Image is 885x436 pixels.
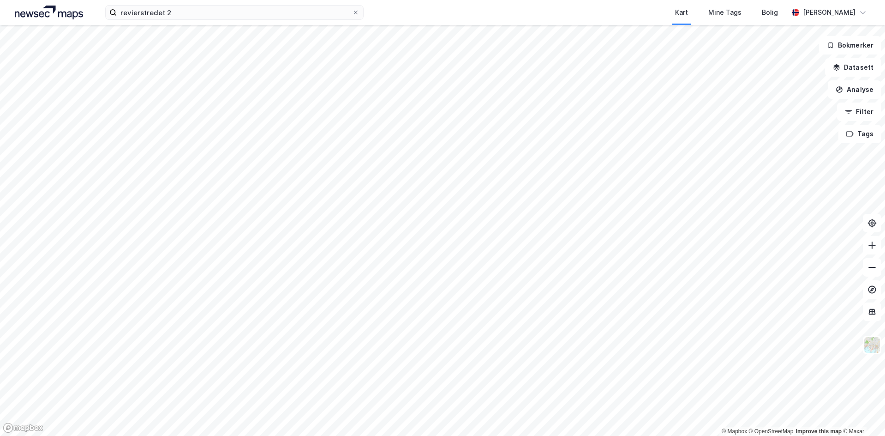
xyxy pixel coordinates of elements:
button: Bokmerker [819,36,881,54]
iframe: Chat Widget [839,392,885,436]
button: Tags [838,125,881,143]
div: Mine Tags [708,7,741,18]
button: Datasett [825,58,881,77]
a: Mapbox [722,428,747,435]
img: Z [863,336,881,354]
div: Kart [675,7,688,18]
img: logo.a4113a55bc3d86da70a041830d287a7e.svg [15,6,83,19]
button: Filter [837,103,881,121]
button: Analyse [828,80,881,99]
a: Mapbox homepage [3,423,43,433]
a: OpenStreetMap [749,428,794,435]
a: Improve this map [796,428,842,435]
div: [PERSON_NAME] [803,7,855,18]
input: Søk på adresse, matrikkel, gårdeiere, leietakere eller personer [117,6,352,19]
div: Bolig [762,7,778,18]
